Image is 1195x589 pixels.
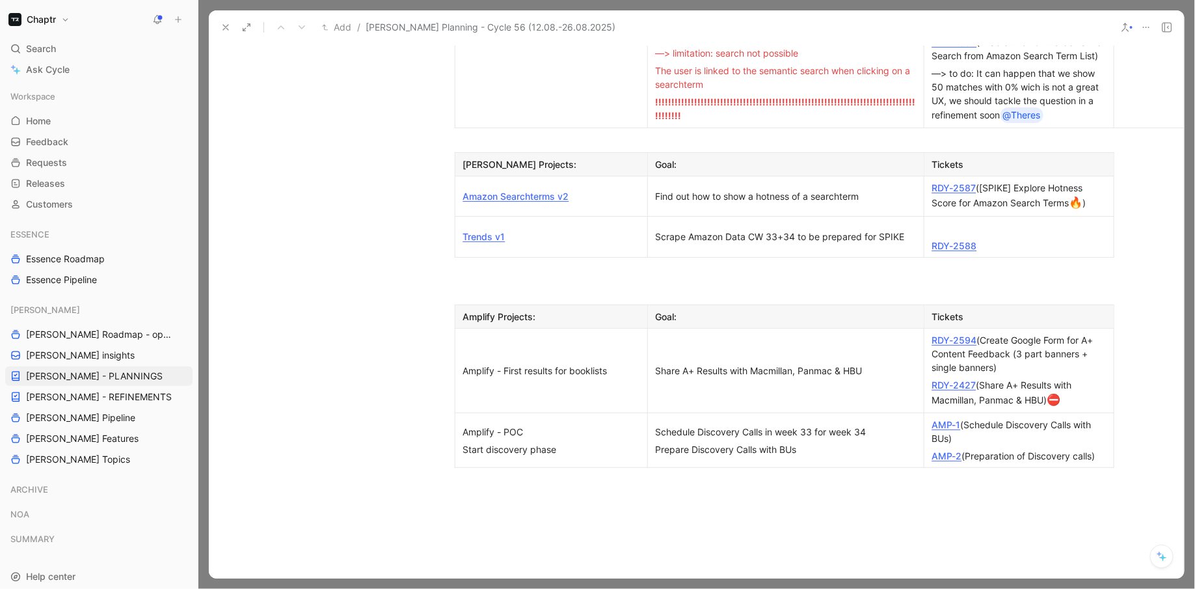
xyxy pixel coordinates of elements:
a: Feedback [5,132,193,152]
span: !!!!!!!!!!!!!!!!!!!!!!!!!!!!!!!!!!!!!!!!!!!!!!!!!!!!!!!!!!!!!!!!!!!!!!!!!!!!!!!!!!!!!!!! [656,96,916,121]
span: Releases [26,177,65,190]
div: (Create Google Form for A+ Content Feedback (3 part banners + single banners) [932,333,1106,374]
div: Find out how to show a hotness of a searchterm [656,189,916,203]
span: [PERSON_NAME] Pipeline [26,411,135,424]
div: Goal: [656,158,916,171]
span: Requests [26,156,67,169]
div: Scrape Amazon Data CW 33+34 to be prepared for SPIKE [656,230,916,243]
a: RDY-2427 [932,379,976,390]
span: [PERSON_NAME] [10,303,80,316]
a: [PERSON_NAME] - PLANNINGS [5,366,193,386]
a: [PERSON_NAME] insights [5,346,193,365]
a: [PERSON_NAME] Topics [5,450,193,469]
span: ⛔ [1047,393,1061,406]
span: [PERSON_NAME] - REFINEMENTS [26,390,172,404]
div: Prepare Discovery Calls with BUs [656,443,916,456]
div: Tickets [932,158,1106,171]
a: RDY-2594 [932,335,977,346]
a: AMP-2 [932,450,962,461]
span: [PERSON_NAME] Planning - Cycle 56 (12.08.-26.08.2025) [366,20,615,35]
span: 🔥 [1069,196,1083,209]
span: Ask Cycle [26,62,70,77]
span: NOA [10,508,29,521]
div: (Schedule Discovery Calls with BUs) [932,418,1106,445]
img: Chaptr [8,13,21,26]
span: [PERSON_NAME] insights [26,349,135,362]
a: Essence Pipeline [5,270,193,290]
div: Start discovery phase [463,443,639,456]
div: NOA [5,504,193,524]
span: ESSENCE [10,228,49,241]
span: [PERSON_NAME] Features [26,432,139,445]
a: Requests [5,153,193,172]
div: NOA [5,504,193,528]
span: SUMMARY [10,532,55,545]
div: Schedule Discovery Calls in week 33 for week 34 [656,425,916,439]
span: Search [26,41,56,57]
span: Customers [26,198,73,211]
a: Ask Cycle [5,60,193,79]
span: [PERSON_NAME] - PLANNINGS [26,370,163,383]
div: ([SPIKE] Explore Hotness Score for Amazon Search Terms ) [932,181,1106,212]
h1: Chaptr [27,14,56,25]
div: (Enable End-to-End Semantic Search from Amazon Search Term List) [932,35,1106,62]
div: Amplify Projects: [463,310,639,323]
a: Essence Roadmap [5,249,193,269]
span: [PERSON_NAME] Topics [26,453,130,466]
div: @Theres [1003,107,1041,123]
div: [PERSON_NAME][PERSON_NAME] Roadmap - open items[PERSON_NAME] insights[PERSON_NAME] - PLANNINGS[PE... [5,300,193,469]
div: (Share A+ Results with Macmillan, Panmac & HBU) [932,378,1106,409]
button: Add [319,20,355,35]
span: Essence Pipeline [26,273,97,286]
div: Search [5,39,193,59]
div: Workspace [5,87,193,106]
a: Amazon Searchterms v2 [463,191,569,202]
div: [PERSON_NAME] [5,300,193,320]
div: (Preparation of Discovery calls) [932,449,1106,463]
div: —> to do: It can happen that we show 50 matches with 0% wich is not a great UX, we should tackle ... [932,66,1106,123]
div: ESSENCE [5,225,193,244]
div: Share A+ Results with Macmillan, Panmac & HBU [656,364,916,377]
a: Trends v1 [463,231,505,242]
a: RDY-2588 [932,240,977,251]
div: ARCHIVE [5,480,193,503]
div: Amplify - POC [463,425,639,439]
a: RDY-2587 [932,182,976,193]
a: [PERSON_NAME] Pipeline [5,408,193,428]
div: Help center [5,567,193,586]
span: Help center [26,571,75,582]
span: Essence Roadmap [26,253,105,266]
a: Releases [5,174,193,193]
div: SUMMARY [5,529,193,553]
span: Feedback [26,135,68,148]
span: Home [26,115,51,128]
a: [PERSON_NAME] Features [5,429,193,448]
a: [PERSON_NAME] Roadmap - open items [5,325,193,344]
a: [PERSON_NAME] - REFINEMENTS [5,387,193,407]
div: ARCHIVE [5,480,193,499]
div: Amplify - First results for booklists [463,364,639,377]
a: Customers [5,195,193,214]
span: The user is linked to the semantic search when clicking on a searchterm [656,65,913,90]
span: —> limitation: search not possible [656,48,799,59]
div: [PERSON_NAME] Projects: [463,158,639,171]
a: AMP-1 [932,419,961,430]
span: / [357,20,360,35]
a: Home [5,111,193,131]
button: ChaptrChaptr [5,10,73,29]
div: ESSENCEEssence RoadmapEssence Pipeline [5,225,193,290]
div: Goal: [656,310,916,323]
span: [PERSON_NAME] Roadmap - open items [26,328,176,341]
span: ARCHIVE [10,483,48,496]
span: Workspace [10,90,55,103]
div: SUMMARY [5,529,193,549]
div: Tickets [932,310,1106,323]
